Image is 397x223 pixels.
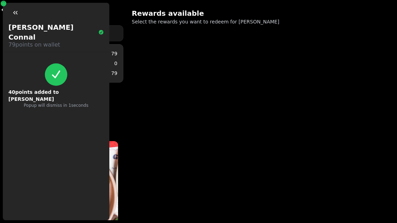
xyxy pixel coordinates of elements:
[8,22,97,42] p: [PERSON_NAME] Connal
[239,19,279,25] span: [PERSON_NAME]
[114,60,117,67] p: 0
[111,70,117,77] p: 79
[132,18,311,25] p: Select the rewards you want to redeem for
[8,89,104,103] p: 40 points added to [PERSON_NAME]
[111,50,117,57] p: 79
[8,41,104,49] p: 79 points on wallet
[24,103,88,108] p: Popup will dismiss in 1 seconds
[132,8,266,18] h2: Rewards available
